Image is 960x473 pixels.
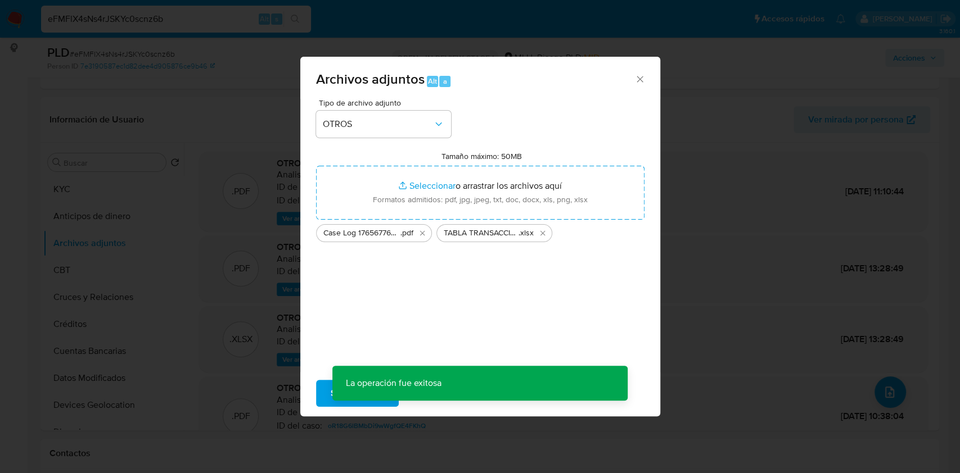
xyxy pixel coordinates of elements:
[428,76,437,87] span: Alt
[323,119,433,130] span: OTROS
[536,226,549,240] button: Eliminar TABLA TRANSACCIONAL 1765677644 10.09.2025.xlsx
[634,74,644,84] button: Cerrar
[323,228,400,239] span: Case Log 1765677644 - 10_09_2025
[418,381,454,406] span: Cancelar
[332,366,455,401] p: La operación fue exitosa
[441,151,522,161] label: Tamaño máximo: 50MB
[400,228,413,239] span: .pdf
[444,228,519,239] span: TABLA TRANSACCIONAL 1765677644 [DATE]
[316,111,451,138] button: OTROS
[416,226,429,240] button: Eliminar Case Log 1765677644 - 10_09_2025.pdf
[331,381,384,406] span: Subir archivo
[519,228,534,239] span: .xlsx
[316,220,644,242] ul: Archivos seleccionados
[316,69,425,89] span: Archivos adjuntos
[316,380,399,407] button: Subir archivo
[443,76,447,87] span: a
[319,99,454,107] span: Tipo de archivo adjunto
